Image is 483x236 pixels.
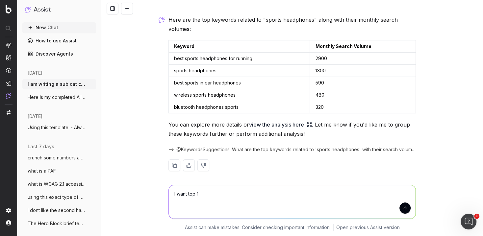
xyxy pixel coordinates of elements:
[28,143,54,150] span: last 7 days
[28,168,56,174] span: what is a PAF
[169,40,310,53] td: Keyword
[169,101,310,113] td: bluetooth headphones sports
[6,81,11,86] img: Studio
[169,65,310,77] td: sports headphones
[461,214,476,229] iframe: Intercom live chat
[22,49,96,59] a: Discover Agents
[28,94,86,101] span: Here is my completed All BBQs content pa
[169,185,416,219] textarea: I want top 1
[176,146,416,153] span: @KeywordsSuggestions: What are the top keywords related to 'sports headphones' with their search ...
[28,81,86,87] span: I am writing a sub cat content creation
[28,194,86,201] span: using this exact type of content templat
[6,208,11,213] img: Setting
[25,7,31,13] img: Assist
[22,79,96,89] button: I am writing a sub cat content creation
[28,181,86,187] span: what is WCAG 2.1 accessibility requireme
[474,214,479,219] span: 1
[310,77,416,89] td: 590
[22,92,96,103] button: Here is my completed All BBQs content pa
[310,40,416,53] td: Monthly Search Volume
[22,205,96,216] button: I dont like the second half of this sent
[6,5,12,13] img: Botify logo
[7,110,11,115] img: Switch project
[310,89,416,101] td: 480
[310,65,416,77] td: 1300
[168,146,416,153] button: @KeywordsSuggestions: What are the top keywords related to 'sports headphones' with their search ...
[6,42,11,48] img: Analytics
[169,53,310,65] td: best sports headphones for running
[185,224,331,231] p: Assist can make mistakes. Consider checking important information.
[22,153,96,163] button: crunch some numbers and gather data to g
[22,218,96,229] button: The Hero Block brief template Engaging
[249,120,312,129] a: view the analysis here
[159,16,165,23] img: Botify assist logo
[34,5,51,14] h1: Assist
[22,179,96,189] button: what is WCAG 2.1 accessibility requireme
[310,53,416,65] td: 2900
[6,68,11,73] img: Activation
[168,15,416,34] p: Here are the top keywords related to "sports headphones" along with their monthly search volumes:
[22,192,96,202] button: using this exact type of content templat
[28,154,86,161] span: crunch some numbers and gather data to g
[6,220,11,225] img: My account
[6,93,11,99] img: Assist
[28,207,86,214] span: I dont like the second half of this sent
[22,122,96,133] button: Using this template: - Always use simple
[336,224,400,231] a: Open previous Assist version
[28,70,42,76] span: [DATE]
[169,89,310,101] td: wireless sports headphones
[169,77,310,89] td: best sports in ear headphones
[310,101,416,113] td: 320
[22,22,96,33] button: New Chat
[28,220,86,227] span: The Hero Block brief template Engaging
[6,55,11,60] img: Intelligence
[168,120,416,138] p: You can explore more details or . Let me know if you'd like me to group these keywords further or...
[22,166,96,176] button: what is a PAF
[25,5,93,14] button: Assist
[28,124,86,131] span: Using this template: - Always use simple
[22,35,96,46] a: How to use Assist
[28,113,42,120] span: [DATE]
